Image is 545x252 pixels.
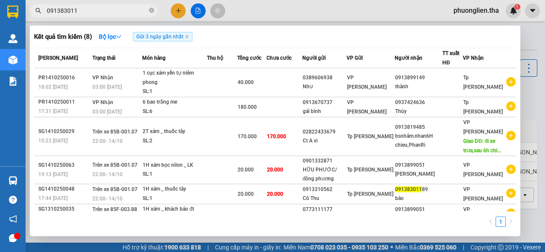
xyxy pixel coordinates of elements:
span: Thu hộ [207,55,223,61]
img: logo-vxr [7,6,18,18]
span: Trên xe 85F-003.88 [92,206,137,212]
b: Gửi khách hàng [52,12,84,52]
span: TT xuất HĐ [442,50,459,66]
li: 1 [496,217,506,227]
span: Giao DĐ: đi xe trưa,sau 6h chi... [463,138,501,154]
button: right [506,217,516,227]
span: 091383011 [395,186,422,192]
div: [PERSON_NAME] [395,170,442,179]
span: Tp [PERSON_NAME] [347,211,393,217]
span: Tp [PERSON_NAME] [463,75,503,90]
div: 0901332871 [303,156,347,165]
div: bsnhâm.nhan6H chieu,PhanRi [395,132,442,150]
span: plus-circle [506,101,516,111]
li: Previous Page [485,217,496,227]
div: SG1410250048 [38,185,90,194]
span: plus-circle [506,131,516,140]
span: Tp [PERSON_NAME] [347,191,393,197]
span: 03:00 [DATE] [92,109,122,115]
div: gái bình [303,107,347,116]
input: Tìm tên, số ĐT hoặc mã đơn [47,6,147,15]
span: Trên xe 85B-001.07 [92,129,138,135]
span: 20.000 [238,191,254,197]
span: 03:00 [DATE] [92,84,122,90]
span: plus-circle [506,165,516,174]
span: down [116,34,122,40]
span: 50.000 [267,211,283,217]
span: Trên xe 85B-001.07 [92,162,138,168]
img: warehouse-icon [9,176,17,185]
span: plus-circle [506,77,516,87]
span: close-circle [149,8,154,13]
div: Ct A vi [303,136,347,145]
span: 40.000 [238,79,254,85]
span: 170.000 [267,133,286,139]
span: VP [PERSON_NAME] [463,119,503,135]
span: VP Nhận [92,99,113,105]
span: 170.000 [238,133,257,139]
span: Chưa cước [267,55,292,61]
span: 22:00 - 14/10 [92,196,123,202]
div: 02822433679 [303,127,347,136]
div: 0773111177 [303,205,347,214]
div: SL: 1 [143,170,207,179]
span: 20.000 [238,167,254,173]
span: 22:00 - 14/10 [92,138,123,144]
button: left [485,217,496,227]
div: bảo [395,194,442,203]
span: VP [PERSON_NAME] [347,99,387,115]
li: Next Page [506,217,516,227]
img: warehouse-icon [9,55,17,64]
img: warehouse-icon [9,34,17,43]
img: logo.jpg [92,11,113,31]
div: 0913899149 [395,73,442,82]
span: Trạng thái [92,55,115,61]
div: 0913670737 [303,98,347,107]
div: Thùy [395,107,442,116]
span: VP [PERSON_NAME] [463,162,503,177]
span: VP [PERSON_NAME] [463,206,503,222]
span: [PERSON_NAME] [38,55,78,61]
div: 0937424636 [395,98,442,107]
span: 20.000 [267,191,283,197]
div: thành [395,82,442,91]
div: 1H xám _ khách báo đt [143,205,207,214]
div: SL: 1 [143,194,207,203]
span: notification [9,215,17,223]
div: PR1410250011 [38,98,90,107]
div: Cô Thu [303,194,347,203]
span: 180.000 [238,104,257,110]
div: 89 [395,185,442,194]
span: Tp [PERSON_NAME] [463,99,503,115]
div: SG1310250035 [38,205,90,214]
a: 1 [496,217,505,226]
span: VP Nhận [463,55,484,61]
span: Trên xe 85B-001.07 [92,186,138,192]
span: Gửi 3 ngày gần nhất [133,32,192,41]
b: [DOMAIN_NAME] [72,32,117,39]
div: HỮU PHƯỚC/đông phương [303,165,347,183]
span: 17:44 [DATE] [38,195,68,201]
span: question-circle [9,196,17,204]
button: Bộ lọcdown [92,30,129,43]
div: SG1410250063 [38,161,90,170]
div: 1 cục xám yến tự niêm phong [143,69,207,87]
span: 50.000 [238,211,254,217]
span: VP [PERSON_NAME] [347,75,387,90]
span: plus-circle [506,209,516,218]
span: message [9,234,17,242]
span: 22:00 - 14/10 [92,171,123,177]
div: 0913899051 [395,205,442,214]
span: close-circle [149,7,154,15]
div: 1H xám _ thuốc tây [143,185,207,194]
span: plus-circle [506,188,516,198]
div: 0913899051 [395,161,442,170]
span: 18:02 [DATE] [38,84,68,90]
div: SL: 1 [143,87,207,96]
div: SG1410250029 [38,127,90,136]
div: 1H xám bọc nilon _ LK [143,161,207,170]
span: VP Nhận [92,75,113,81]
div: 6 bao trắng me [143,98,207,107]
span: Người gửi [302,55,326,61]
span: Tp [PERSON_NAME] [347,133,393,139]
